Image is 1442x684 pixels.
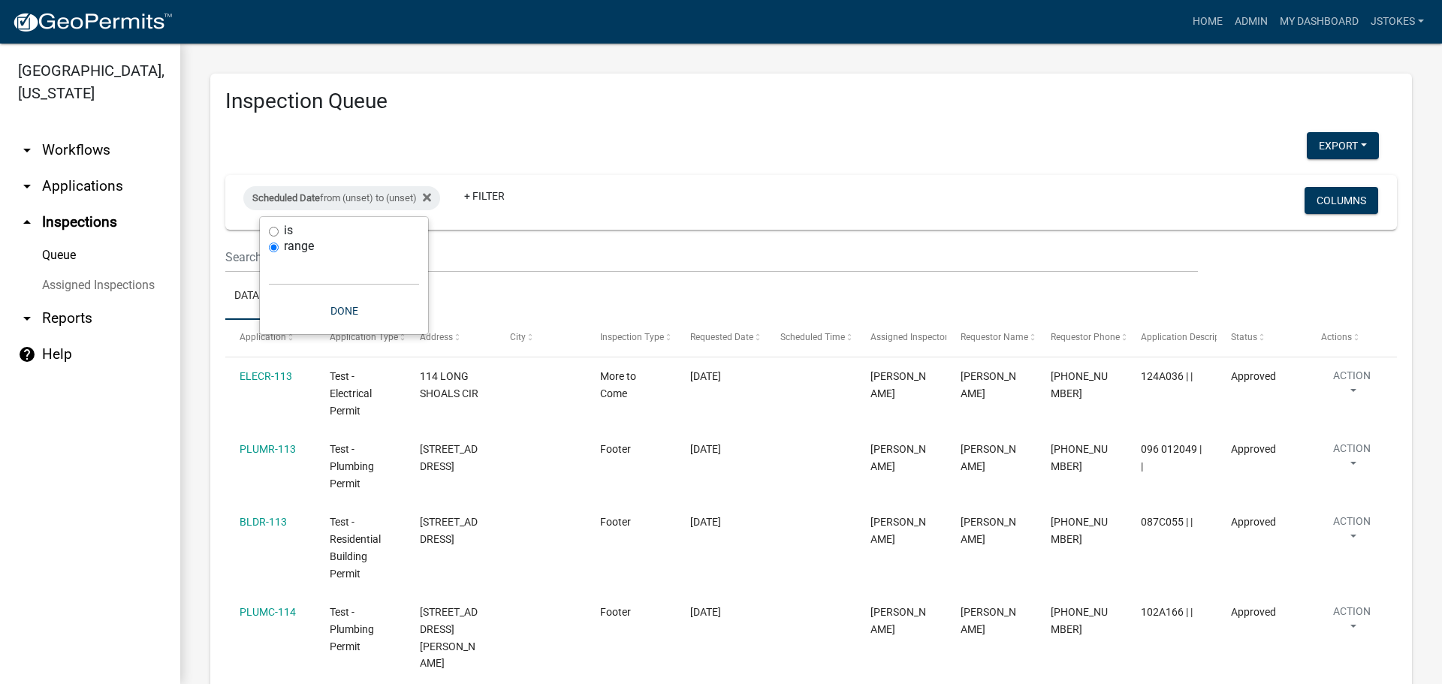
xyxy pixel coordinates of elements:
span: 124A036 | | [1141,370,1193,382]
span: Angela Waldroup [961,443,1016,472]
i: arrow_drop_down [18,141,36,159]
datatable-header-cell: Application Description [1127,320,1217,356]
span: Footer [600,443,631,455]
span: Application [240,332,286,342]
span: 195 ALEXANDER LAKES DR [420,443,478,472]
span: Scheduled Date [252,192,320,203]
span: 706-485-2776 [1051,443,1108,472]
button: Done [269,297,419,324]
a: My Dashboard [1274,8,1365,36]
span: Requestor Name [961,332,1028,342]
span: 01/05/2022 [690,443,721,455]
span: Test - Residential Building Permit [330,516,381,579]
i: help [18,345,36,363]
span: 01/06/2022 [690,516,721,528]
button: Action [1321,441,1383,478]
a: Data [225,273,268,321]
span: Approved [1231,516,1276,528]
span: Angela Waldroup [961,516,1016,545]
a: ELECR-113 [240,370,292,382]
datatable-header-cell: Application [225,320,315,356]
a: + Filter [452,182,517,209]
a: PLUMR-113 [240,443,296,455]
i: arrow_drop_up [18,213,36,231]
span: Jay Johnston [870,606,926,635]
label: is [284,224,293,237]
span: Application Description [1141,332,1235,342]
span: Actions [1321,332,1352,342]
span: 161 SAMMONS PKWY [420,606,478,669]
span: Approved [1231,370,1276,382]
span: Requested Date [690,332,753,342]
div: from (unset) to (unset) [243,186,440,210]
span: Status [1231,332,1257,342]
datatable-header-cell: Requestor Phone [1036,320,1127,356]
button: Action [1321,514,1383,551]
span: Kenteria Williams [961,370,1016,399]
a: BLDR-113 [240,516,287,528]
span: Footer [600,516,631,528]
span: Test - Electrical Permit [330,370,372,417]
span: Inspection Type [600,332,664,342]
span: Requestor Phone [1051,332,1120,342]
span: 087C055 | | [1141,516,1193,528]
span: Test - Plumbing Permit [330,443,374,490]
datatable-header-cell: Inspection Type [586,320,676,356]
datatable-header-cell: Scheduled Time [766,320,856,356]
a: jstokes [1365,8,1430,36]
button: Export [1307,132,1379,159]
button: Action [1321,604,1383,641]
span: 102A166 | | [1141,606,1193,618]
datatable-header-cell: Address [406,320,496,356]
datatable-header-cell: Application Type [315,320,406,356]
span: Approved [1231,443,1276,455]
datatable-header-cell: Assigned Inspector [856,320,946,356]
span: Approved [1231,606,1276,618]
button: Action [1321,368,1383,405]
span: More to Come [600,370,636,399]
span: 115 S CAY DR [420,516,478,545]
datatable-header-cell: Actions [1307,320,1397,356]
span: City [510,332,526,342]
datatable-header-cell: City [496,320,586,356]
button: Columns [1305,187,1378,214]
datatable-header-cell: Status [1217,320,1307,356]
a: Home [1187,8,1229,36]
a: PLUMC-114 [240,606,296,618]
span: Jay Johnston [870,516,926,545]
datatable-header-cell: Requestor Name [946,320,1036,356]
span: Angela Waldroup [961,606,1016,635]
span: 01/05/2022 [690,370,721,382]
i: arrow_drop_down [18,177,36,195]
h3: Inspection Queue [225,89,1397,114]
datatable-header-cell: Requested Date [676,320,766,356]
span: 706-485-2776 [1051,606,1108,635]
span: Assigned Inspector [870,332,948,342]
span: Footer [600,606,631,618]
input: Search for inspections [225,242,1198,273]
span: 706-485-2776 [1051,370,1108,399]
a: Admin [1229,8,1274,36]
span: Scheduled Time [780,332,845,342]
span: Casey Mason [870,370,926,399]
span: 114 LONG SHOALS CIR [420,370,478,399]
label: range [284,240,314,252]
span: Jay Johnston [870,443,926,472]
i: arrow_drop_down [18,309,36,327]
span: Address [420,332,453,342]
span: 096 012049 | | [1141,443,1202,472]
span: Test - Plumbing Permit [330,606,374,652]
span: 706-485-2776 [1051,516,1108,545]
span: Application Type [330,332,398,342]
span: 01/07/2022 [690,606,721,618]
